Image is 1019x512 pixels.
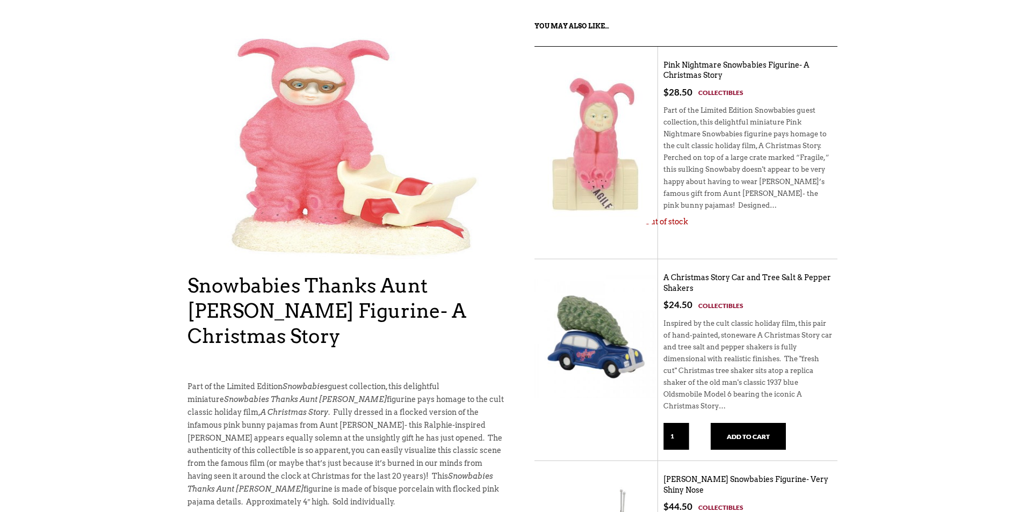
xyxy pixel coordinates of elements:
[663,501,669,512] span: $
[663,299,669,310] span: $
[698,87,743,98] a: Collectibles
[663,475,828,495] a: [PERSON_NAME] Snowbabies Figurine- Very Shiny Nose
[187,472,493,493] em: Snowbabies Thanks Aunt [PERSON_NAME]
[224,395,387,404] em: Snowbabies Thanks Aunt [PERSON_NAME]
[261,408,328,416] em: A Christmas Story
[663,273,831,293] a: A Christmas Story Car and Tree Salt & Pepper Shakers
[283,382,328,391] em: Snowbabies
[698,300,743,311] a: Collectibles
[663,299,692,310] bdi: 24.50
[663,61,810,81] a: Pink Nightmare Snowbabies Figurine- A Christmas Story
[663,423,689,450] input: Qty
[187,273,505,348] h1: Snowbabies Thanks Aunt [PERSON_NAME] Figurine- A Christmas Story
[663,311,832,423] div: ­Inspired by the cult classic holiday film, this pair of hand-painted, stoneware A Christmas Stor...
[663,98,832,222] div: Part of the Limited Edition Snowbabies guest collection, this delightful miniature Pink Nightmare...
[663,86,692,98] bdi: 28.50
[187,381,505,508] p: Part of the Limited Edition guest collection, this delightful miniature figurine pays homage to t...
[663,86,669,98] span: $
[645,217,832,228] p: Out of stock
[711,423,786,450] button: Add to cart
[663,501,692,512] bdi: 44.50
[534,22,609,30] strong: You may also like…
